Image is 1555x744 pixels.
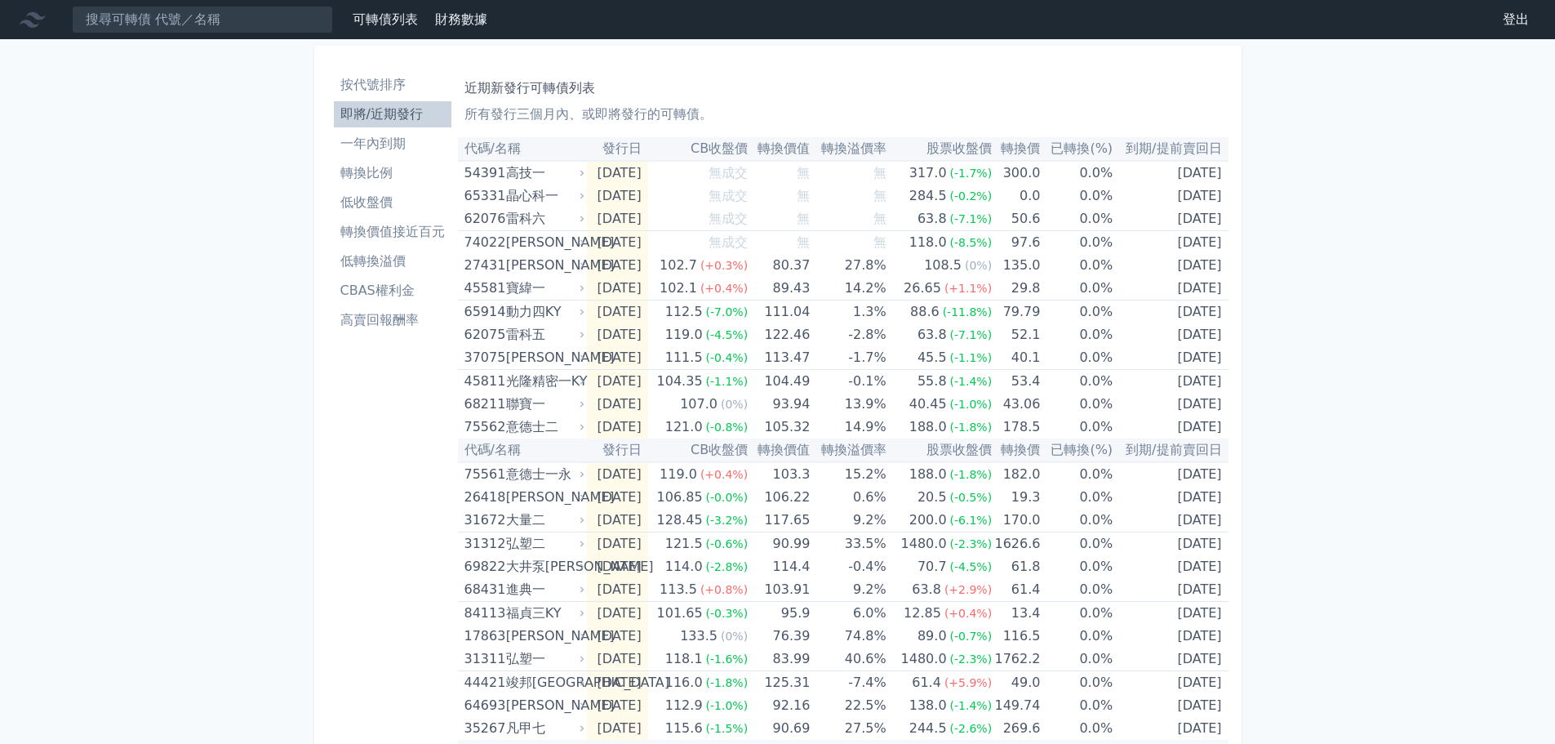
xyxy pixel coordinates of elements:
td: -0.4% [810,555,886,578]
td: 52.1 [992,323,1040,346]
span: (-0.3%) [706,607,749,620]
div: 114.0 [662,555,706,578]
span: (-0.0%) [706,491,749,504]
div: 62075 [464,323,502,346]
td: 43.06 [992,393,1040,416]
div: 75561 [464,463,502,486]
div: 44421 [464,671,502,694]
span: (-1.1%) [950,351,993,364]
td: 9.2% [810,509,886,532]
td: 1626.6 [992,532,1040,556]
td: 61.8 [992,555,1040,578]
td: 103.91 [748,578,810,602]
div: 26.65 [900,277,944,300]
td: 0.0% [1040,277,1113,301]
td: [DATE] [1113,393,1228,416]
div: 1480.0 [898,532,950,555]
td: 89.43 [748,277,810,301]
div: [PERSON_NAME] [506,625,581,648]
li: 低轉換溢價 [334,252,451,271]
td: 125.31 [748,671,810,695]
div: 84113 [464,602,502,625]
td: 0.0% [1040,323,1113,346]
td: [DATE] [587,578,647,602]
span: (+0.4%) [944,607,992,620]
li: 轉換價值接近百元 [334,222,451,242]
a: 財務數據 [435,11,487,27]
div: [PERSON_NAME] [506,486,581,509]
span: (-7.1%) [950,212,993,225]
span: (-2.3%) [950,537,993,550]
span: (-1.0%) [950,398,993,411]
td: 117.65 [748,509,810,532]
td: [DATE] [587,532,647,556]
span: (-7.1%) [950,328,993,341]
td: [DATE] [1113,231,1228,255]
div: 63.8 [914,207,950,230]
td: 0.0 [992,185,1040,207]
span: 無成交 [709,188,748,203]
td: [DATE] [1113,509,1228,532]
div: 26418 [464,486,502,509]
td: [DATE] [587,207,647,231]
td: 27.8% [810,254,886,277]
div: 大井泵[PERSON_NAME] [506,555,581,578]
td: [DATE] [1113,370,1228,394]
span: (-2.3%) [950,653,993,666]
div: 17863 [464,625,502,648]
a: 低轉換溢價 [334,248,451,274]
span: (-0.8%) [706,421,749,434]
div: 89.0 [914,625,950,648]
td: [DATE] [1113,323,1228,346]
td: 80.37 [748,254,810,277]
td: 19.3 [992,486,1040,509]
td: 6.0% [810,602,886,626]
div: 200.0 [906,509,950,532]
span: 無 [873,234,886,250]
td: [DATE] [587,671,647,695]
td: 40.6% [810,648,886,671]
li: 按代號排序 [334,75,451,95]
td: 0.0% [1040,671,1113,695]
th: 到期/提前賣回日 [1113,439,1228,462]
div: 竣邦[GEOGRAPHIC_DATA] [506,671,581,694]
td: 0.6% [810,486,886,509]
td: [DATE] [587,486,647,509]
td: [DATE] [587,625,647,648]
span: (-11.8%) [943,305,992,319]
td: [DATE] [1113,625,1228,648]
td: 0.0% [1040,231,1113,255]
a: 可轉債列表 [353,11,418,27]
span: (-4.5%) [706,328,749,341]
div: 63.8 [909,578,944,601]
td: 0.0% [1040,509,1113,532]
td: [DATE] [587,370,647,394]
th: CB收盤價 [648,439,748,462]
div: 133.5 [677,625,721,648]
td: 95.9 [748,602,810,626]
span: (-1.7%) [950,167,993,180]
div: 62076 [464,207,502,230]
span: (-0.5%) [950,491,993,504]
div: 106.85 [654,486,706,509]
div: [PERSON_NAME] [506,231,581,254]
td: [DATE] [1113,555,1228,578]
th: 轉換價 [992,137,1040,161]
a: 登出 [1490,7,1542,33]
span: (-7.0%) [706,305,749,319]
div: 晶心科一 [506,185,581,207]
span: (-1.6%) [706,653,749,666]
td: [DATE] [587,648,647,671]
p: 所有發行三個月內、或即將發行的可轉債。 [464,105,1222,124]
div: 雷科六 [506,207,581,230]
div: 107.0 [677,393,721,416]
td: [DATE] [587,301,647,324]
li: CBAS權利金 [334,281,451,301]
a: 高賣回報酬率 [334,307,451,333]
span: 無成交 [709,234,748,250]
td: 178.5 [992,416,1040,439]
td: 122.46 [748,323,810,346]
td: 106.22 [748,486,810,509]
td: [DATE] [587,254,647,277]
td: [DATE] [1113,416,1228,439]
